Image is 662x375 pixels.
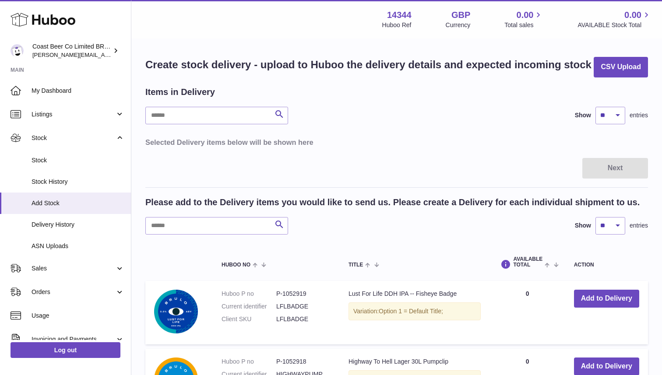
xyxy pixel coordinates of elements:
span: Delivery History [32,221,124,229]
span: Title [349,262,363,268]
span: Total sales [504,21,543,29]
span: [PERSON_NAME][EMAIL_ADDRESS][DOMAIN_NAME] [32,51,176,58]
dd: P-1052918 [276,357,331,366]
img: Lust For Life DDH IPA -- Fisheye Badge [154,290,198,333]
div: Action [574,262,639,268]
span: entries [630,111,648,119]
div: Currency [446,21,471,29]
td: 0 [489,281,565,344]
div: Variation: [349,302,481,320]
dd: LFLBADGE [276,302,331,311]
h3: Selected Delivery items below will be shown here [145,137,648,147]
span: Add Stock [32,199,124,207]
button: Add to Delivery [574,290,639,308]
dt: Client SKU [222,315,276,323]
td: Lust For Life DDH IPA -- Fisheye Badge [340,281,489,344]
span: Orders [32,288,115,296]
span: Stock [32,156,124,165]
img: james@brulobeer.com [11,44,24,57]
span: Stock History [32,178,124,186]
span: Sales [32,264,115,273]
dt: Huboo P no [222,290,276,298]
dt: Current identifier [222,302,276,311]
span: entries [630,221,648,230]
label: Show [575,111,591,119]
a: Log out [11,342,120,358]
dd: P-1052919 [276,290,331,298]
span: Huboo no [222,262,250,268]
a: 0.00 AVAILABLE Stock Total [577,9,651,29]
span: AVAILABLE Stock Total [577,21,651,29]
span: Stock [32,134,115,142]
span: 0.00 [624,9,641,21]
dd: LFLBADGE [276,315,331,323]
span: ASN Uploads [32,242,124,250]
div: Huboo Ref [382,21,412,29]
a: 0.00 Total sales [504,9,543,29]
label: Show [575,221,591,230]
span: Invoicing and Payments [32,335,115,343]
span: 0.00 [517,9,534,21]
span: My Dashboard [32,87,124,95]
dt: Huboo P no [222,357,276,366]
button: CSV Upload [594,57,648,77]
span: Usage [32,312,124,320]
div: Coast Beer Co Limited BRULO [32,42,111,59]
h2: Please add to the Delivery items you would like to send us. Please create a Delivery for each ind... [145,196,640,208]
span: Listings [32,110,115,119]
span: AVAILABLE Total [513,256,542,268]
strong: GBP [451,9,470,21]
h2: Items in Delivery [145,86,215,98]
strong: 14344 [387,9,412,21]
h1: Create stock delivery - upload to Huboo the delivery details and expected incoming stock [145,58,592,72]
span: Option 1 = Default Title; [379,308,443,315]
